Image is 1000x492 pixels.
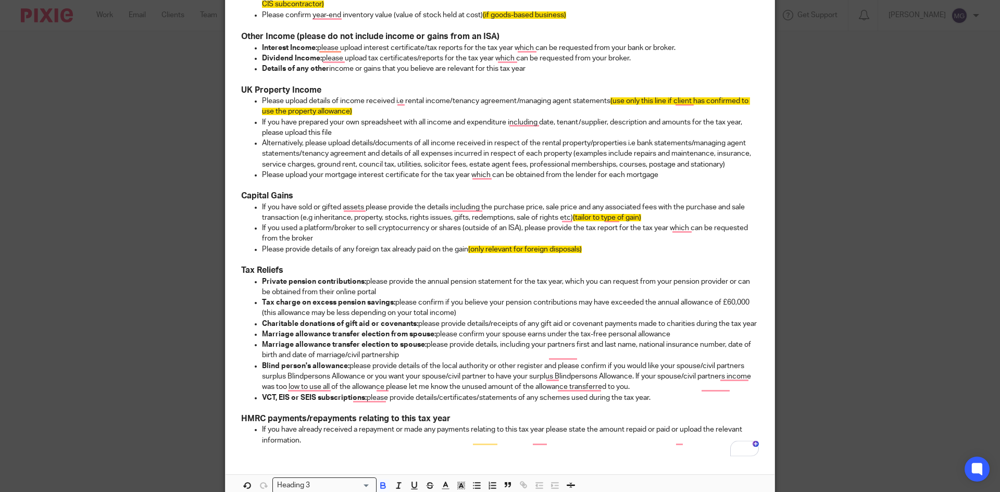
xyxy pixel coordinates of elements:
p: please confirm your spouse earns under the tax-free personal allowance [262,329,759,339]
span: (only relevant for foreign disposals) [468,246,582,253]
p: please upload interest certificate/tax reports for the tax year which can be requested from your ... [262,43,759,53]
strong: Details of any other [262,65,329,72]
p: If you have prepared your own spreadsheet with all income and expenditure including date, tenant/... [262,117,759,138]
strong: Marriage allowance transfer election to spouse: [262,341,427,348]
p: Please upload details of income received i.e rental income/tenancy agreement/managing agent state... [262,96,759,117]
strong: Charitable donations of gift aid or covenants: [262,320,418,327]
p: Please confirm year-end inventory value (value of stock held at cost) [262,10,759,20]
input: Search for option [314,480,370,491]
strong: Tax Reliefs [241,266,283,274]
strong: HMRC payments/repayments relating to this tax year [241,414,451,423]
strong: Other Income (please do not include income or gains from an ISA) [241,32,499,41]
strong: Blind person's allowance: [262,362,349,370]
p: please provide details/receipts of any gift aid or covenant payments made to charities during the... [262,319,759,329]
p: Please provide details of any foreign tax already paid on the gain [262,244,759,255]
span: (if goods-based business) [483,11,566,19]
strong: VCT, EIS or SEIS subscriptions: [262,394,367,401]
strong: UK Property Income [241,86,321,94]
p: If you have already received a repayment or made any payments relating to this tax year please st... [262,424,759,446]
strong: Marriage allowance transfer election from spouse: [262,331,436,338]
p: please confirm if you believe your pension contributions may have exceeded the annual allowance o... [262,297,759,319]
p: please provide details, including your partners first and last name, national insurance number, d... [262,339,759,361]
p: income or gains that you believe are relevant for this tax year [262,64,759,74]
strong: Interest Income: [262,44,317,52]
p: please provide details of the local authority or other register and please confirm if you would l... [262,361,759,393]
p: Alternatively, please upload details/documents of all income received in respect of the rental pr... [262,138,759,170]
p: If you have sold or gifted assets please provide the details including the purchase price, sale p... [262,202,759,223]
p: please upload tax certificates/reports for the tax year which can be requested from your broker. [262,53,759,64]
p: please provide details/certificates/statements of any schemes used during the tax year. [262,393,759,403]
p: If you used a platform/broker to sell cryptocurrency or shares (outside of an ISA), please provid... [262,223,759,244]
span: (tailor to type of gain) [573,214,641,221]
p: Please upload your mortgage interest certificate for the tax year which can be obtained from the ... [262,170,759,180]
strong: Capital Gains [241,192,293,200]
strong: Private pension contributions: [262,278,366,285]
strong: Tax charge on excess pension savings: [262,299,395,306]
span: Heading 3 [275,480,312,491]
p: please provide the annual pension statement for the tax year, which you can request from your pen... [262,276,759,298]
strong: Dividend Income: [262,55,322,62]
